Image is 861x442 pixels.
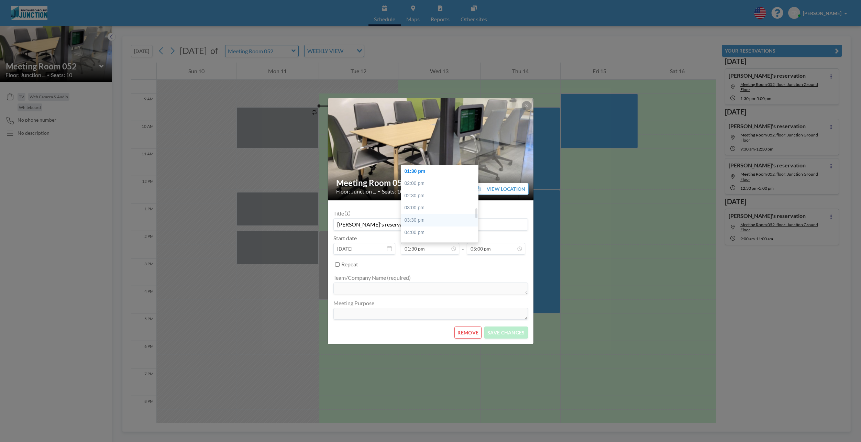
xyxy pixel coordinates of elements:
[382,188,403,195] span: Seats: 10
[401,214,482,226] div: 03:30 pm
[472,183,529,195] button: VIEW LOCATION
[333,235,357,242] label: Start date
[333,274,411,281] label: Team/Company Name (required)
[334,219,528,230] input: (No title)
[401,190,482,202] div: 02:30 pm
[378,189,380,194] span: •
[333,210,350,217] label: Title
[336,178,526,188] h2: Meeting Room 052
[401,239,482,251] div: 04:30 pm
[462,237,464,252] span: -
[333,300,374,307] label: Meeting Purpose
[454,327,482,339] button: REMOVE
[336,188,376,195] span: Floor: Junction ...
[401,165,482,178] div: 01:30 pm
[341,261,358,268] label: Repeat
[401,177,482,190] div: 02:00 pm
[401,226,482,239] div: 04:00 pm
[484,327,528,339] button: SAVE CHANGES
[328,98,534,201] img: 537.jpg
[401,202,482,214] div: 03:00 pm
